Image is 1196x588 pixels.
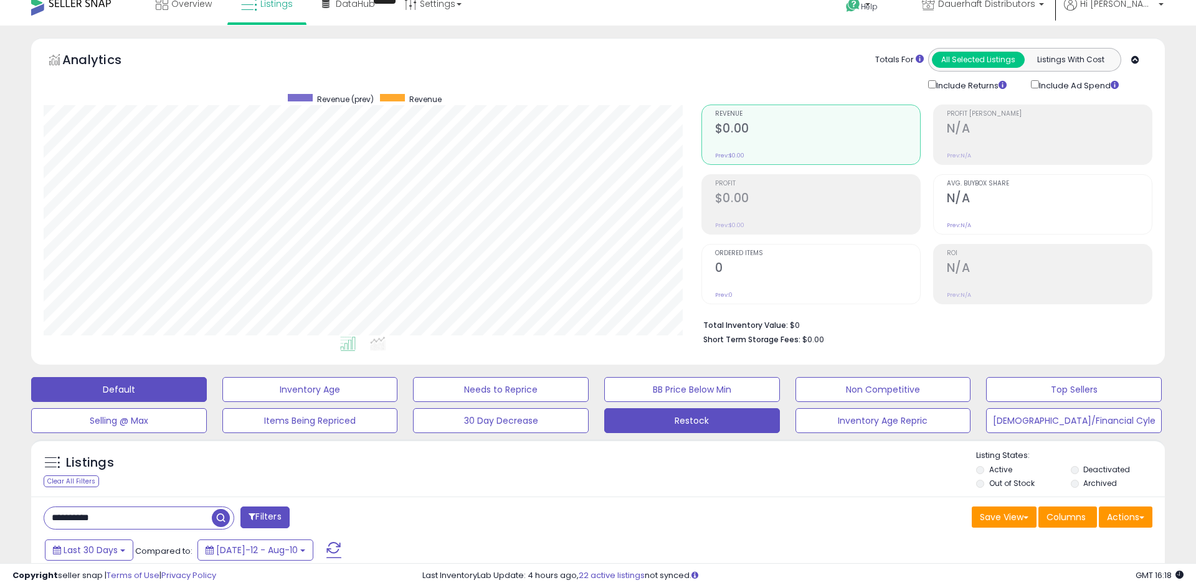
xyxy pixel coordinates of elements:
button: Actions [1099,506,1152,528]
button: Non Competitive [795,377,971,402]
button: Default [31,377,207,402]
span: 2025-09-10 16:18 GMT [1136,569,1184,581]
button: Inventory Age Repric [795,408,971,433]
h2: N/A [947,261,1152,278]
span: ROI [947,250,1152,257]
button: 30 Day Decrease [413,408,589,433]
span: Revenue (prev) [317,94,374,105]
a: 22 active listings [579,569,645,581]
a: Terms of Use [107,569,159,581]
small: Prev: N/A [947,291,971,299]
button: All Selected Listings [932,52,1025,68]
button: Filters [240,506,289,528]
button: Last 30 Days [45,539,133,561]
button: Selling @ Max [31,408,207,433]
span: Profit [PERSON_NAME] [947,111,1152,118]
button: Restock [604,408,780,433]
strong: Copyright [12,569,58,581]
button: BB Price Below Min [604,377,780,402]
h2: 0 [715,261,920,278]
h2: N/A [947,191,1152,208]
small: Prev: $0.00 [715,222,744,229]
label: Out of Stock [989,478,1035,488]
b: Total Inventory Value: [703,320,788,330]
p: Listing States: [976,450,1164,462]
button: Save View [972,506,1037,528]
h5: Analytics [62,51,146,72]
span: Compared to: [135,545,192,557]
label: Archived [1083,478,1117,488]
div: Include Returns [919,78,1022,92]
button: [DATE]-12 - Aug-10 [197,539,313,561]
label: Active [989,464,1012,475]
span: Revenue [409,94,442,105]
h2: $0.00 [715,121,920,138]
span: Profit [715,180,920,187]
div: seller snap | | [12,570,216,582]
small: Prev: 0 [715,291,733,299]
span: Help [861,1,878,12]
b: Short Term Storage Fees: [703,334,800,345]
button: [DEMOGRAPHIC_DATA]/Financial Cyle [986,408,1162,433]
span: Avg. Buybox Share [947,180,1152,187]
small: Prev: N/A [947,222,971,229]
small: Prev: N/A [947,152,971,159]
h2: N/A [947,121,1152,138]
div: Include Ad Spend [1022,78,1139,92]
span: Last 30 Days [64,544,118,556]
span: Revenue [715,111,920,118]
div: Clear All Filters [44,475,99,487]
span: Columns [1046,511,1086,523]
h2: $0.00 [715,191,920,208]
label: Deactivated [1083,464,1130,475]
div: Last InventoryLab Update: 4 hours ago, not synced. [422,570,1184,582]
a: Privacy Policy [161,569,216,581]
button: Listings With Cost [1024,52,1117,68]
button: Needs to Reprice [413,377,589,402]
button: Columns [1038,506,1097,528]
span: $0.00 [802,334,824,345]
li: $0 [703,317,1143,332]
span: Ordered Items [715,250,920,257]
small: Prev: $0.00 [715,152,744,159]
button: Top Sellers [986,377,1162,402]
div: Totals For [875,54,924,66]
button: Items Being Repriced [222,408,398,433]
span: [DATE]-12 - Aug-10 [216,544,298,556]
button: Inventory Age [222,377,398,402]
h5: Listings [66,454,114,472]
